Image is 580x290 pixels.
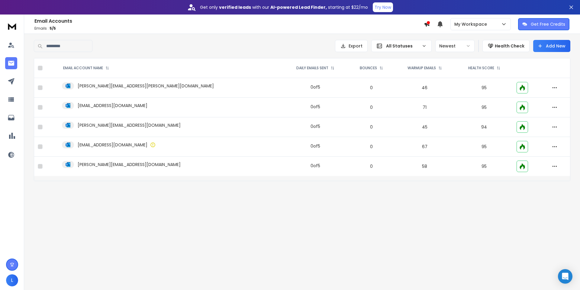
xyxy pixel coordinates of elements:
[518,18,569,30] button: Get Free Credits
[408,66,436,70] p: WARMUP EMAILS
[311,163,320,169] div: 0 of 5
[373,2,393,12] button: Try Now
[352,104,391,110] p: 0
[394,117,455,137] td: 45
[455,137,513,157] td: 95
[311,84,320,90] div: 0 of 5
[386,43,419,49] p: All Statuses
[6,274,18,286] button: L
[495,43,524,49] p: Health Check
[375,4,391,10] p: Try Now
[34,18,424,25] h1: Email Accounts
[6,21,18,32] img: logo
[200,4,368,10] p: Get only with our starting at $22/mo
[63,66,109,70] div: EMAIL ACCOUNT NAME
[296,66,328,70] p: DAILY EMAILS SENT
[78,122,181,128] p: [PERSON_NAME][EMAIL_ADDRESS][DOMAIN_NAME]
[352,163,391,169] p: 0
[78,103,147,109] p: [EMAIL_ADDRESS][DOMAIN_NAME]
[311,143,320,149] div: 0 of 5
[311,104,320,110] div: 0 of 5
[394,98,455,117] td: 71
[454,21,489,27] p: My Workspace
[335,40,368,52] button: Export
[468,66,494,70] p: HEALTH SCORE
[531,21,565,27] p: Get Free Credits
[394,137,455,157] td: 67
[435,40,475,52] button: Newest
[50,26,56,31] span: 5 / 5
[352,144,391,150] p: 0
[352,85,391,91] p: 0
[455,78,513,98] td: 95
[352,124,391,130] p: 0
[78,161,181,168] p: [PERSON_NAME][EMAIL_ADDRESS][DOMAIN_NAME]
[78,83,214,89] p: [PERSON_NAME][EMAIL_ADDRESS][PERSON_NAME][DOMAIN_NAME]
[533,40,570,52] button: Add New
[455,157,513,176] td: 95
[482,40,530,52] button: Health Check
[394,78,455,98] td: 46
[78,142,147,148] p: [EMAIL_ADDRESS][DOMAIN_NAME]
[219,4,251,10] strong: verified leads
[455,98,513,117] td: 95
[394,157,455,176] td: 58
[311,123,320,129] div: 0 of 5
[360,66,377,70] p: BOUNCES
[34,26,424,31] p: Emails :
[455,117,513,137] td: 94
[270,4,327,10] strong: AI-powered Lead Finder,
[558,269,572,284] div: Open Intercom Messenger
